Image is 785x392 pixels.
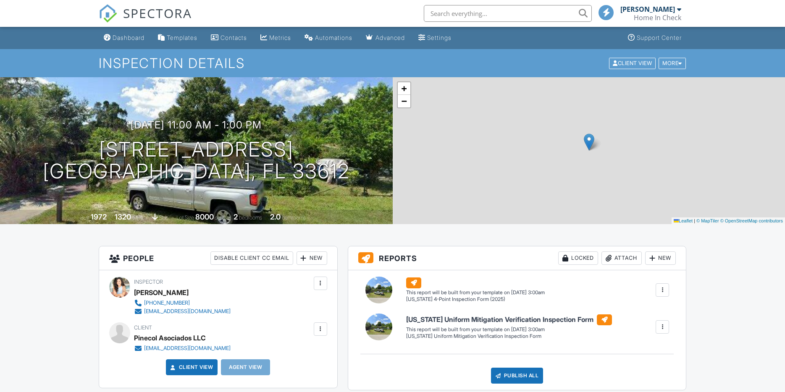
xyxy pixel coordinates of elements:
[113,34,144,41] div: Dashboard
[123,4,192,22] span: SPECTORA
[234,212,238,221] div: 2
[398,82,410,95] a: Zoom in
[80,214,89,221] span: Built
[167,34,197,41] div: Templates
[362,30,408,46] a: Advanced
[406,333,612,340] div: [US_STATE] Uniform Mitigation Verification Inspection Form
[134,344,231,353] a: [EMAIL_ADDRESS][DOMAIN_NAME]
[609,57,656,69] div: Client View
[584,133,594,151] img: Marker
[131,119,262,131] h3: [DATE] 11:00 am - 1:00 pm
[144,300,190,306] div: [PHONE_NUMBER]
[427,34,452,41] div: Settings
[637,34,682,41] div: Support Center
[297,251,327,265] div: New
[207,30,250,46] a: Contacts
[674,218,693,223] a: Leaflet
[406,326,612,333] div: This report will be built from your template on [DATE] 3:00am
[99,4,117,23] img: The Best Home Inspection Software - Spectora
[99,56,687,71] h1: Inspection Details
[415,30,455,46] a: Settings
[645,251,676,265] div: New
[491,368,543,384] div: Publish All
[406,289,545,296] div: This report will be built from your template on [DATE] 3:00am
[134,299,231,307] a: [PHONE_NUMBER]
[43,139,350,183] h1: [STREET_ADDRESS] [GEOGRAPHIC_DATA], FL 33612
[720,218,783,223] a: © OpenStreetMap contributors
[301,30,356,46] a: Automations (Basic)
[659,57,686,69] div: More
[620,5,675,13] div: [PERSON_NAME]
[239,214,262,221] span: bedrooms
[195,212,214,221] div: 8000
[694,218,695,223] span: |
[257,30,294,46] a: Metrics
[282,214,306,221] span: bathrooms
[375,34,405,41] div: Advanced
[401,96,407,106] span: −
[155,30,201,46] a: Templates
[270,212,281,221] div: 2.0
[625,30,685,46] a: Support Center
[134,286,189,299] div: [PERSON_NAME]
[424,5,592,22] input: Search everything...
[134,332,206,344] div: Pinecol Asociados LLC
[144,345,231,352] div: [EMAIL_ADDRESS][DOMAIN_NAME]
[134,324,152,331] span: Client
[115,212,131,221] div: 1320
[558,251,598,265] div: Locked
[406,296,545,303] div: [US_STATE] 4-Point Inspection Form (2025)
[398,95,410,107] a: Zoom out
[99,11,192,29] a: SPECTORA
[132,214,144,221] span: sq. ft.
[159,214,168,221] span: slab
[348,246,686,270] h3: Reports
[176,214,194,221] span: Lot Size
[91,212,107,221] div: 1972
[144,308,231,315] div: [EMAIL_ADDRESS][DOMAIN_NAME]
[315,34,352,41] div: Automations
[99,246,337,270] h3: People
[401,83,407,94] span: +
[210,251,293,265] div: Disable Client CC Email
[169,363,213,371] a: Client View
[406,314,612,325] h6: [US_STATE] Uniform Mitigation Verification Inspection Form
[608,60,658,66] a: Client View
[601,251,642,265] div: Attach
[634,13,681,22] div: Home In Check
[696,218,719,223] a: © MapTiler
[221,34,247,41] div: Contacts
[134,307,231,316] a: [EMAIL_ADDRESS][DOMAIN_NAME]
[269,34,291,41] div: Metrics
[134,279,163,285] span: Inspector
[100,30,148,46] a: Dashboard
[215,214,226,221] span: sq.ft.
